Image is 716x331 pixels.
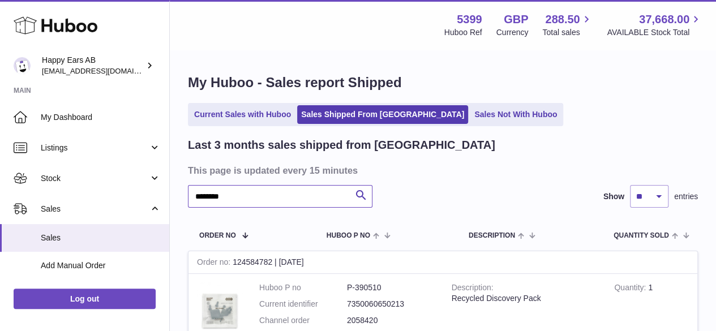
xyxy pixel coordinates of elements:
span: Order No [199,232,236,239]
div: 124584782 | [DATE] [188,251,697,274]
dd: 2058420 [347,315,435,326]
span: Huboo P no [327,232,370,239]
strong: 5399 [457,12,482,27]
span: Stock [41,173,149,184]
span: Total sales [542,27,593,38]
div: Huboo Ref [444,27,482,38]
span: 288.50 [545,12,580,27]
h1: My Huboo - Sales report Shipped [188,74,698,92]
strong: Description [452,283,494,295]
a: Log out [14,289,156,309]
strong: Order no [197,257,233,269]
span: 37,668.00 [639,12,689,27]
span: AVAILABLE Stock Total [607,27,702,38]
span: entries [674,191,698,202]
dt: Huboo P no [259,282,347,293]
dt: Channel order [259,315,347,326]
div: Recycled Discovery Pack [452,293,598,304]
img: internalAdmin-5399@internal.huboo.com [14,57,31,74]
span: Sales [41,233,161,243]
div: Currency [496,27,529,38]
span: Sales [41,204,149,214]
label: Show [603,191,624,202]
span: [EMAIL_ADDRESS][DOMAIN_NAME] [42,66,166,75]
span: Add Manual Order [41,260,161,271]
a: Current Sales with Huboo [190,105,295,124]
a: 37,668.00 AVAILABLE Stock Total [607,12,702,38]
a: 288.50 Total sales [542,12,593,38]
h2: Last 3 months sales shipped from [GEOGRAPHIC_DATA] [188,137,495,153]
strong: Quantity [614,283,648,295]
strong: GBP [504,12,528,27]
span: Listings [41,143,149,153]
dd: 7350060650213 [347,299,435,309]
span: Description [469,232,515,239]
span: Quantity Sold [614,232,669,239]
h3: This page is updated every 15 minutes [188,164,695,177]
dd: P-390510 [347,282,435,293]
div: Happy Ears AB [42,55,144,76]
span: My Dashboard [41,112,161,123]
a: Sales Shipped From [GEOGRAPHIC_DATA] [297,105,468,124]
dt: Current identifier [259,299,347,309]
a: Sales Not With Huboo [470,105,561,124]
